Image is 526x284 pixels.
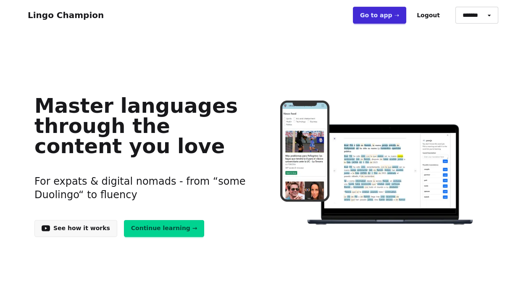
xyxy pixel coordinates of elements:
h3: For expats & digital nomads - from “some Duolingo“ to fluency [34,165,250,212]
a: Continue learning → [124,220,205,237]
button: Logout [410,7,447,24]
a: Go to app ➝ [353,7,406,24]
img: Learn languages online [263,101,492,226]
a: See how it works [34,220,117,237]
h1: Master languages through the content you love [34,96,250,156]
a: Lingo Champion [28,10,104,20]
